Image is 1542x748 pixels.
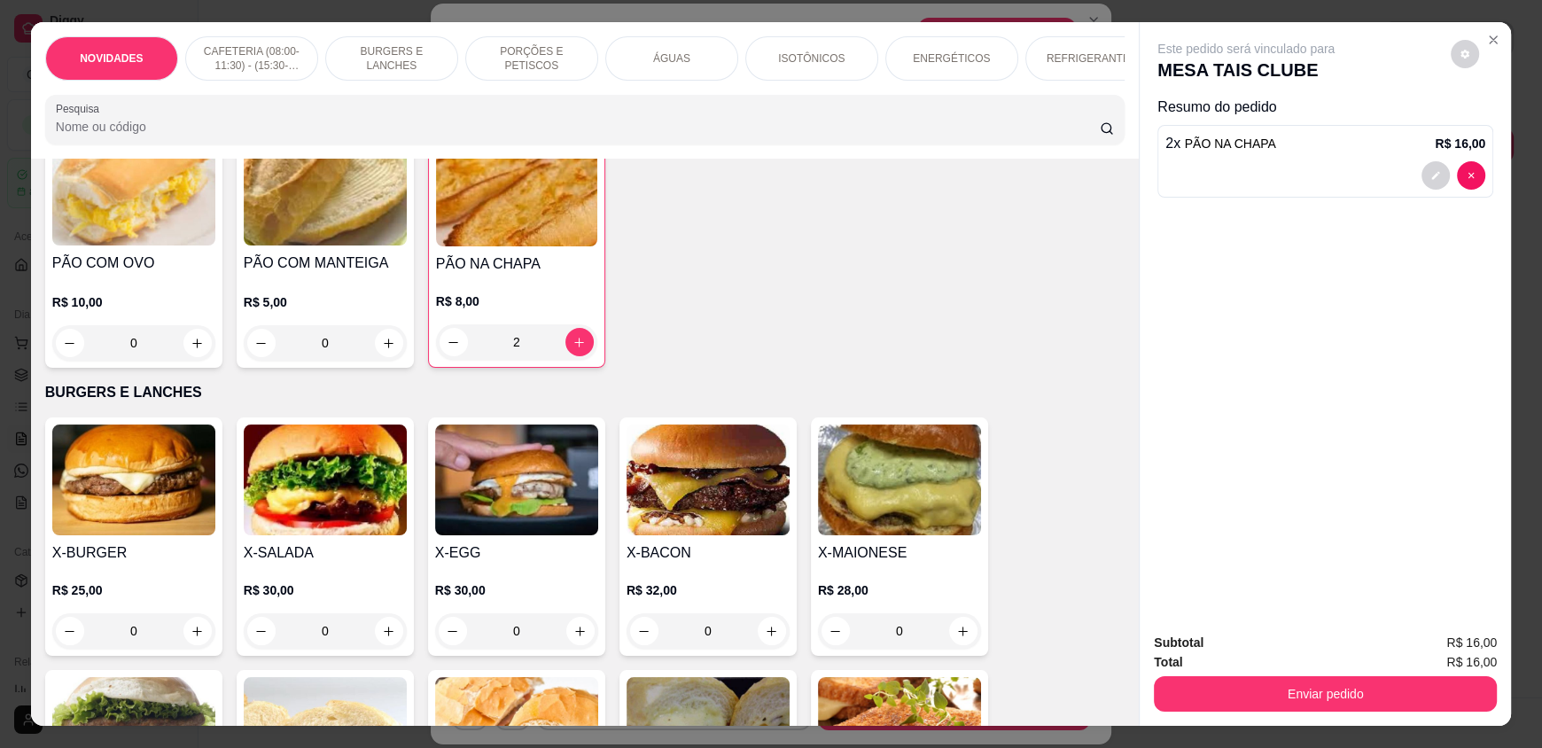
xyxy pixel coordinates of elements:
button: decrease-product-quantity [1457,161,1485,190]
p: BURGERS E LANCHES [340,44,443,73]
input: Pesquisa [56,118,1101,136]
button: decrease-product-quantity [247,329,276,357]
h4: X-MAIONESE [818,542,981,564]
h4: X-EGG [435,542,598,564]
img: product-image [244,425,407,535]
h4: PÃO COM MANTEIGA [244,253,407,274]
button: increase-product-quantity [565,328,594,356]
p: NOVIDADES [80,51,143,66]
button: decrease-product-quantity [1451,40,1479,68]
button: decrease-product-quantity [1421,161,1450,190]
span: R$ 16,00 [1446,633,1497,652]
h4: PÃO COM OVO [52,253,215,274]
span: R$ 16,00 [1446,652,1497,672]
p: BURGERS E LANCHES [45,382,1125,403]
img: product-image [244,135,407,245]
p: Resumo do pedido [1157,97,1493,118]
p: REFRIGERANTES [1047,51,1137,66]
p: R$ 30,00 [435,581,598,599]
p: ÁGUAS [653,51,690,66]
button: Close [1479,26,1507,54]
p: R$ 28,00 [818,581,981,599]
p: R$ 16,00 [1435,135,1485,152]
p: MESA TAIS CLUBE [1157,58,1335,82]
label: Pesquisa [56,101,105,116]
button: decrease-product-quantity [440,328,468,356]
p: R$ 30,00 [244,581,407,599]
span: PÃO NA CHAPA [1185,136,1276,151]
p: ENERGÉTICOS [913,51,990,66]
strong: Subtotal [1154,635,1203,650]
p: R$ 5,00 [244,293,407,311]
h4: X-BACON [627,542,790,564]
p: 2 x [1165,133,1276,154]
button: increase-product-quantity [375,329,403,357]
img: product-image [627,425,790,535]
p: ISOTÔNICOS [778,51,845,66]
h4: X-BURGER [52,542,215,564]
strong: Total [1154,655,1182,669]
img: product-image [52,135,215,245]
p: Este pedido será vinculado para [1157,40,1335,58]
img: product-image [435,425,598,535]
h4: PÃO NA CHAPA [436,253,597,275]
img: product-image [436,136,597,246]
button: decrease-product-quantity [56,329,84,357]
img: product-image [818,425,981,535]
p: PORÇÕES E PETISCOS [480,44,583,73]
button: Enviar pedido [1154,676,1497,712]
p: CAFETERIA (08:00-11:30) - (15:30-18:00) [200,44,303,73]
button: increase-product-quantity [183,329,212,357]
img: product-image [52,425,215,535]
p: R$ 25,00 [52,581,215,599]
p: R$ 8,00 [436,292,597,310]
h4: X-SALADA [244,542,407,564]
p: R$ 10,00 [52,293,215,311]
p: R$ 32,00 [627,581,790,599]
